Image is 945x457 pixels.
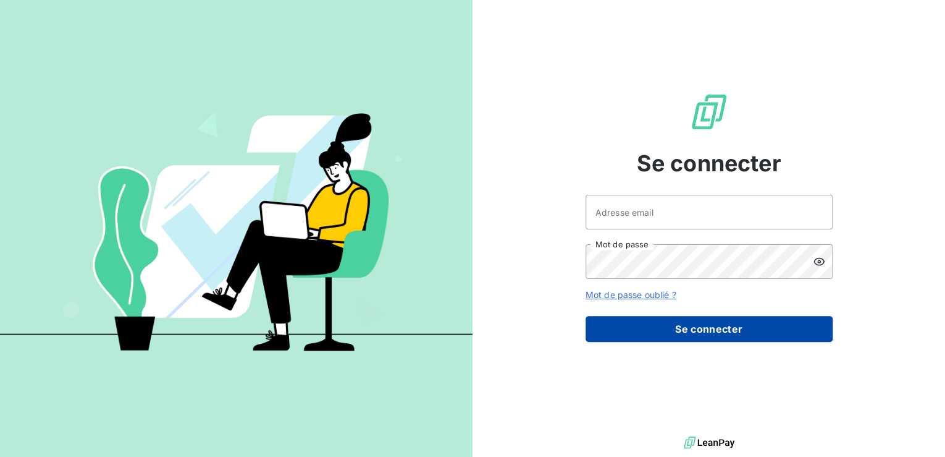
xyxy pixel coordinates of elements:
button: Se connecter [586,316,833,342]
img: Logo LeanPay [689,92,729,132]
img: logo [684,434,734,452]
input: placeholder [586,195,833,229]
span: Se connecter [637,147,781,180]
a: Mot de passe oublié ? [586,289,676,300]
